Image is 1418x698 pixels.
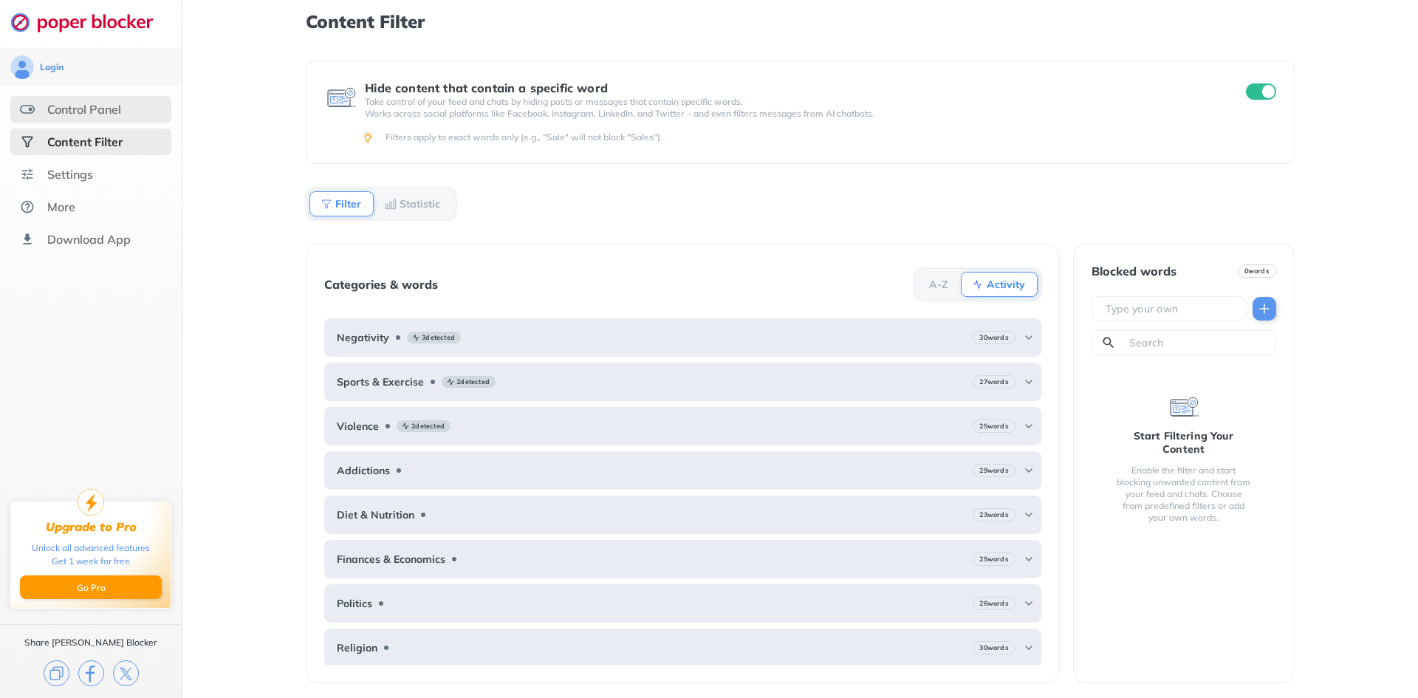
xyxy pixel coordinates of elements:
b: 3 detected [422,332,455,343]
div: More [47,199,75,214]
b: 29 words [979,465,1008,476]
b: Sports & Exercise [337,376,424,388]
b: Negativity [337,332,389,343]
b: Statistic [400,199,440,208]
b: 27 words [979,377,1008,387]
b: 2 detected [456,377,490,387]
div: Upgrade to Pro [46,520,137,534]
img: Activity [972,278,984,290]
img: about.svg [20,199,35,214]
div: Login [40,61,64,73]
b: 30 words [979,643,1008,653]
b: 25 words [979,421,1008,431]
div: Enable the filter and start blocking unwanted content from your feed and chats. Choose from prede... [1115,465,1253,524]
img: copy.svg [44,660,69,686]
b: Diet & Nutrition [337,509,414,521]
img: upgrade-to-pro.svg [78,489,104,516]
div: Control Panel [47,102,121,117]
b: 30 words [979,332,1008,343]
b: 0 words [1244,266,1270,276]
div: Content Filter [47,134,123,149]
p: Take control of your feed and chats by hiding posts or messages that contain specific words. [365,96,1219,108]
img: x.svg [113,660,139,686]
button: Go Pro [20,575,162,599]
h1: Content Filter [306,12,1294,31]
b: Politics [337,598,372,609]
div: Download App [47,232,131,247]
b: Filter [335,199,361,208]
b: Activity [987,280,1025,289]
b: Finances & Economics [337,553,445,565]
b: 23 words [979,510,1008,520]
input: Type your own [1104,301,1240,316]
b: Addictions [337,465,390,476]
div: Share [PERSON_NAME] Blocker [24,637,157,649]
div: Filters apply to exact words only (e.g., "Sale" will not block "Sales"). [386,131,1273,143]
img: avatar.svg [10,55,34,79]
b: A-Z [929,280,948,289]
img: facebook.svg [78,660,104,686]
div: Categories & words [324,278,438,291]
div: Hide content that contain a specific word [365,81,1219,95]
b: Violence [337,420,379,432]
div: Blocked words [1092,264,1176,278]
p: Works across social platforms like Facebook, Instagram, LinkedIn, and Twitter – and even filters ... [365,108,1219,120]
b: 26 words [979,598,1008,609]
img: Statistic [385,198,397,210]
b: 2 detected [411,421,445,431]
b: 25 words [979,554,1008,564]
b: Religion [337,642,377,654]
div: Settings [47,167,93,182]
img: logo-webpage.svg [10,12,169,32]
div: Get 1 week for free [52,555,130,568]
input: Search [1128,335,1270,350]
img: features.svg [20,102,35,117]
img: Filter [321,198,332,210]
img: settings.svg [20,167,35,182]
div: Unlock all advanced features [32,541,150,555]
img: download-app.svg [20,232,35,247]
div: Start Filtering Your Content [1115,429,1253,456]
img: social-selected.svg [20,134,35,149]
